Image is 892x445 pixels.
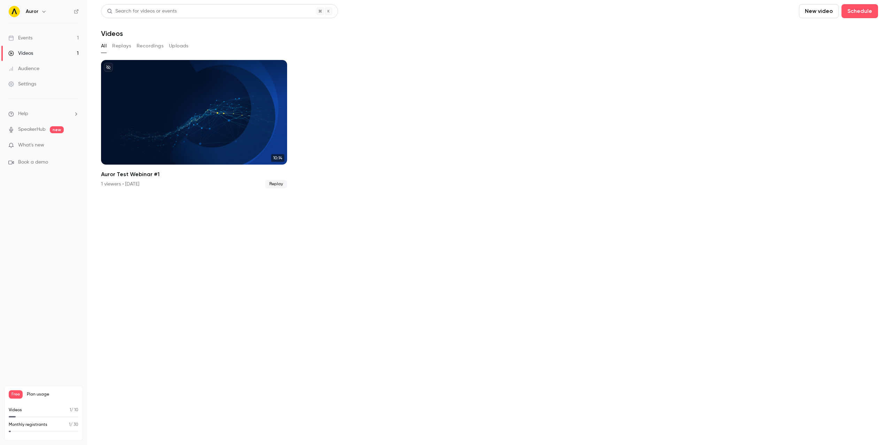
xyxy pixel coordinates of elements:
span: 10:14 [271,154,284,162]
div: Search for videos or events [107,8,177,15]
div: Settings [8,81,36,88]
span: Free [9,390,23,399]
a: SpeakerHub [18,126,46,133]
button: Uploads [169,40,189,52]
h2: Auror Test Webinar #1 [101,170,287,179]
img: Auror [9,6,20,17]
span: What's new [18,142,44,149]
span: Plan usage [27,392,78,397]
button: Replays [112,40,131,52]
li: Auror Test Webinar #1 [101,60,287,188]
h6: Auror [26,8,38,15]
button: Recordings [137,40,163,52]
span: Replay [265,180,287,188]
p: / 30 [69,422,78,428]
p: / 10 [70,407,78,413]
div: 1 viewers • [DATE] [101,181,139,188]
button: All [101,40,107,52]
p: Videos [9,407,22,413]
ul: Videos [101,60,878,188]
span: 1 [70,408,71,412]
button: unpublished [104,63,113,72]
section: Videos [101,4,878,441]
a: 10:14Auror Test Webinar #11 viewers • [DATE]Replay [101,60,287,188]
span: Book a demo [18,159,48,166]
li: help-dropdown-opener [8,110,79,118]
div: Events [8,35,32,42]
span: new [50,126,64,133]
div: Videos [8,50,33,57]
button: Schedule [841,4,878,18]
p: Monthly registrants [9,422,47,428]
span: 1 [69,423,70,427]
div: Audience [8,65,39,72]
button: New video [799,4,839,18]
h1: Videos [101,29,123,38]
span: Help [18,110,28,118]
